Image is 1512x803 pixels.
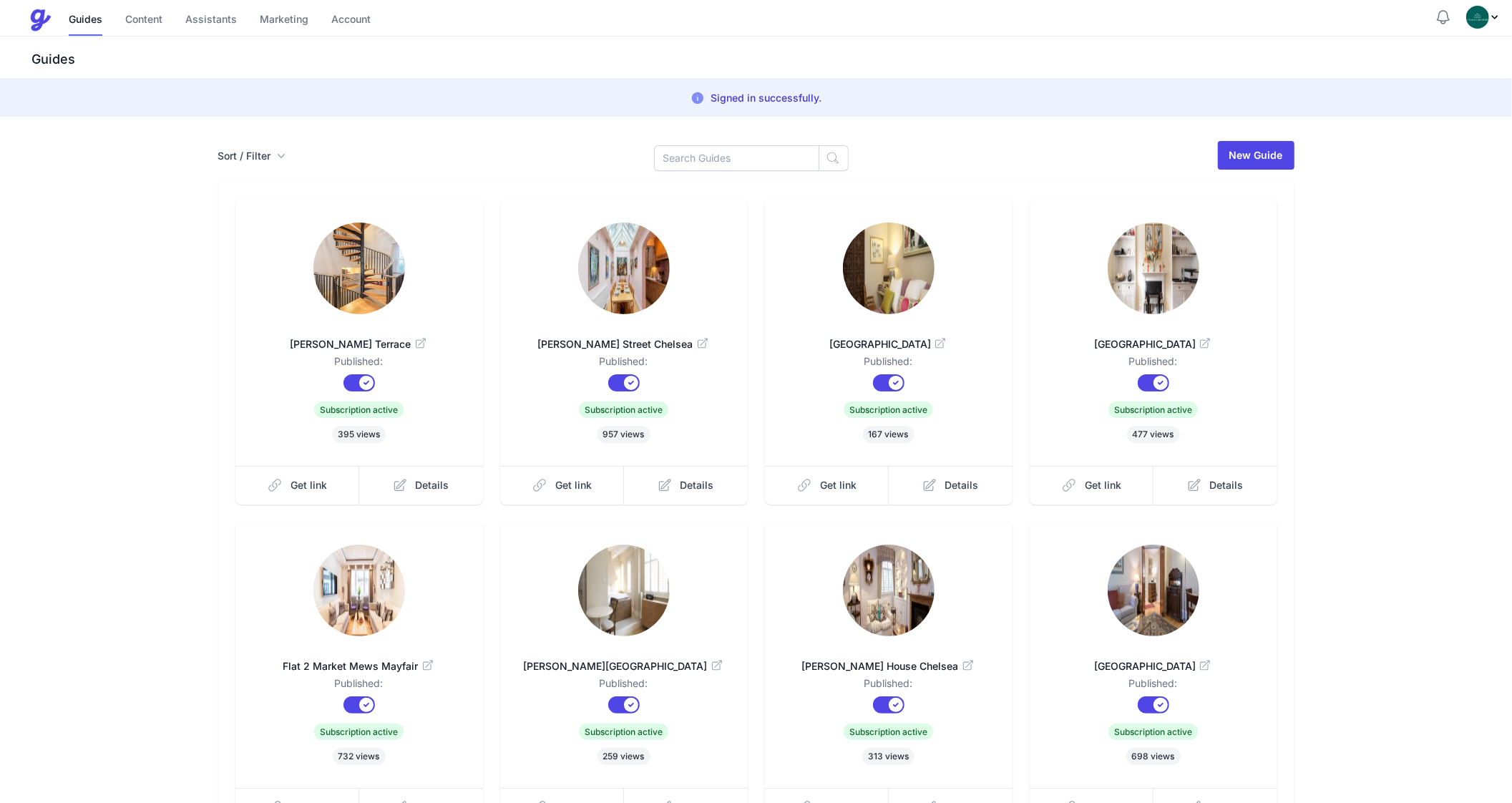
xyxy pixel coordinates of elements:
[1466,6,1489,29] img: oovs19i4we9w73xo0bfpgswpi0cd
[788,354,990,374] dd: Published:
[1210,478,1244,492] span: Details
[218,149,286,163] button: Sort / Filter
[1053,354,1254,374] dd: Published:
[945,478,979,492] span: Details
[1108,545,1199,636] img: htmfqqdj5w74wrc65s3wna2sgno2
[765,466,889,505] a: Get link
[1108,223,1199,314] img: hdmgvwaq8kfuacaafu0ghkkjd0oq
[416,478,449,492] span: Details
[500,466,625,505] a: Get link
[1218,141,1294,170] a: New Guide
[578,223,670,314] img: wq8sw0j47qm6nw759ko380ndfzun
[1126,748,1181,765] span: 698 views
[624,466,748,505] a: Details
[1053,642,1254,676] a: [GEOGRAPHIC_DATA]
[555,478,592,492] span: Get link
[820,478,857,492] span: Get link
[1053,337,1254,351] span: [GEOGRAPHIC_DATA]
[1466,6,1501,29] div: Profile Menu
[359,466,483,505] a: Details
[598,426,650,443] span: 957 views
[1085,478,1121,492] span: Get link
[333,748,386,765] span: 732 views
[313,545,405,636] img: xcoem7jyjxpu3fgtqe3kd93uc2z7
[843,223,935,314] img: 9b5v0ir1hdq8hllsqeesm40py5rd
[1053,659,1254,673] span: [GEOGRAPHIC_DATA]
[523,659,725,673] span: [PERSON_NAME][GEOGRAPHIC_DATA]
[788,642,990,676] a: [PERSON_NAME] House Chelsea
[579,724,668,740] span: Subscription active
[844,724,933,740] span: Subscription active
[291,478,327,492] span: Get link
[863,426,914,443] span: 167 views
[523,337,725,351] span: [PERSON_NAME] Street Chelsea
[598,748,650,765] span: 259 views
[29,9,52,31] img: Guestive Guides
[1127,426,1180,443] span: 477 views
[314,401,404,418] span: Subscription active
[258,676,460,696] dd: Published:
[523,676,725,696] dd: Published:
[523,320,725,354] a: [PERSON_NAME] Street Chelsea
[788,676,990,696] dd: Published:
[862,748,914,765] span: 313 views
[125,5,162,36] a: Content
[313,223,405,314] img: mtasz01fldrr9v8cnif9arsj44ov
[29,51,1512,68] h3: Guides
[579,401,668,418] span: Subscription active
[1053,320,1254,354] a: [GEOGRAPHIC_DATA]
[258,354,460,374] dd: Published:
[788,659,990,673] span: [PERSON_NAME] House Chelsea
[69,5,102,36] a: Guides
[711,91,821,105] p: Signed in successfully.
[523,354,725,374] dd: Published:
[788,320,990,354] a: [GEOGRAPHIC_DATA]
[843,545,935,636] img: qm23tyanh8llne9rmxzedgaebrr7
[331,5,371,36] a: Account
[654,145,819,171] input: Search Guides
[258,337,460,351] span: [PERSON_NAME] Terrace
[889,466,1013,505] a: Details
[1053,676,1254,696] dd: Published:
[578,545,670,636] img: id17mszkkv9a5w23y0miri8fotce
[788,337,990,351] span: [GEOGRAPHIC_DATA]
[235,466,360,505] a: Get link
[1030,466,1154,505] a: Get link
[681,478,714,492] span: Details
[1435,9,1452,26] button: Notifications
[1108,724,1198,740] span: Subscription active
[185,5,237,36] a: Assistants
[258,320,460,354] a: [PERSON_NAME] Terrace
[844,401,933,418] span: Subscription active
[1153,466,1277,505] a: Details
[258,642,460,676] a: Flat 2 Market Mews Mayfair
[258,659,460,673] span: Flat 2 Market Mews Mayfair
[260,5,308,36] a: Marketing
[332,426,386,443] span: 395 views
[1108,401,1198,418] span: Subscription active
[314,724,404,740] span: Subscription active
[523,642,725,676] a: [PERSON_NAME][GEOGRAPHIC_DATA]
